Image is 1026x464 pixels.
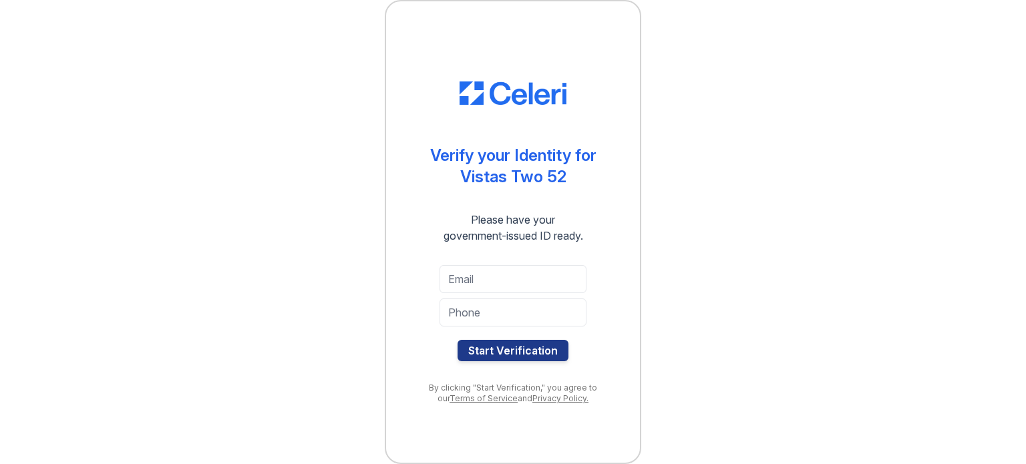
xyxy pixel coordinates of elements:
[440,298,586,326] input: Phone
[440,265,586,293] input: Email
[430,145,596,188] div: Verify your Identity for Vistas Two 52
[419,212,607,244] div: Please have your government-issued ID ready.
[532,393,588,403] a: Privacy Policy.
[460,81,566,105] img: CE_Logo_Blue-a8612792a0a2168367f1c8372b55b34899dd931a85d93a1a3d3e32e68fde9ad4.png
[458,340,568,361] button: Start Verification
[413,383,613,404] div: By clicking "Start Verification," you agree to our and
[450,393,518,403] a: Terms of Service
